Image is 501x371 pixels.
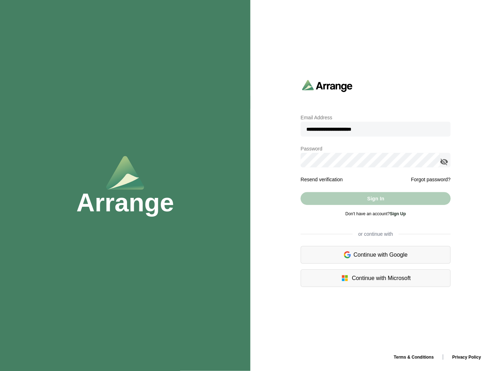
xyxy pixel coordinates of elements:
[301,144,451,153] p: Password
[302,80,353,92] img: arrangeai-name-small-logo.4d2b8aee.svg
[341,274,349,282] img: microsoft-logo.7cf64d5f.svg
[388,355,439,360] a: Terms & Conditions
[442,354,444,360] span: |
[301,113,451,122] p: Email Address
[76,190,174,215] h1: Arrange
[301,177,343,182] a: Resend verification
[447,355,487,360] a: Privacy Policy
[353,230,399,238] span: or continue with
[390,211,406,216] a: Sign Up
[344,251,351,259] img: google-logo.6d399ca0.svg
[301,246,451,264] div: Continue with Google
[301,269,451,287] div: Continue with Microsoft
[440,158,449,166] i: appended action
[411,175,451,184] a: Forgot password?
[345,211,406,216] span: Don't have an account?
